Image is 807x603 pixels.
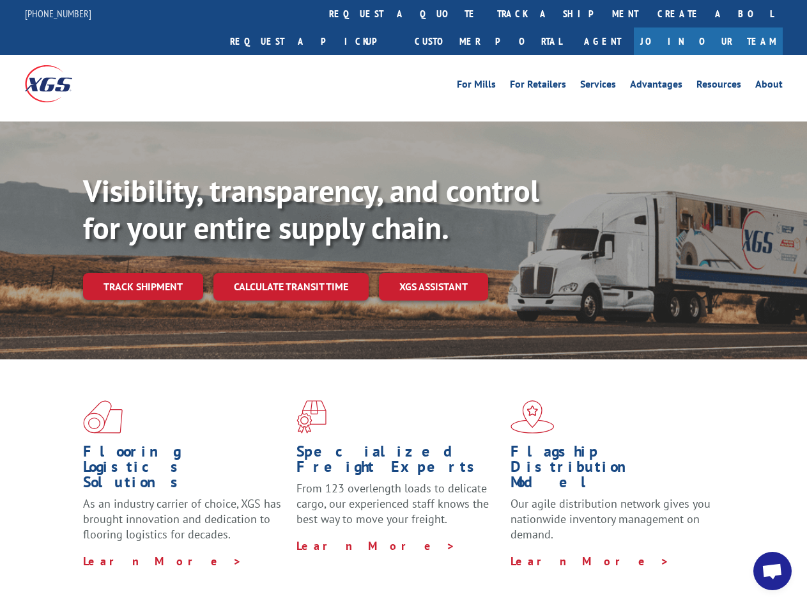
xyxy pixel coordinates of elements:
h1: Flooring Logistics Solutions [83,444,287,496]
a: Learn More > [511,554,670,568]
a: Request a pickup [220,27,405,55]
span: As an industry carrier of choice, XGS has brought innovation and dedication to flooring logistics... [83,496,281,542]
a: Calculate transit time [213,273,369,301]
a: Agent [571,27,634,55]
img: xgs-icon-flagship-distribution-model-red [511,400,555,434]
h1: Specialized Freight Experts [296,444,500,481]
a: Advantages [630,79,682,93]
b: Visibility, transparency, and control for your entire supply chain. [83,171,539,247]
img: xgs-icon-focused-on-flooring-red [296,400,327,434]
span: Our agile distribution network gives you nationwide inventory management on demand. [511,496,711,542]
a: For Mills [457,79,496,93]
a: Learn More > [296,538,456,553]
a: [PHONE_NUMBER] [25,7,91,20]
div: Open chat [753,552,792,590]
a: XGS ASSISTANT [379,273,488,301]
img: xgs-icon-total-supply-chain-intelligence-red [83,400,123,434]
a: Track shipment [83,273,203,300]
h1: Flagship Distribution Model [511,444,714,496]
a: Learn More > [83,554,242,568]
a: Services [580,79,616,93]
a: Customer Portal [405,27,571,55]
p: From 123 overlength loads to delicate cargo, our experienced staff knows the best way to move you... [296,481,500,538]
a: Join Our Team [634,27,783,55]
a: Resources [696,79,741,93]
a: For Retailers [510,79,566,93]
a: About [755,79,783,93]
